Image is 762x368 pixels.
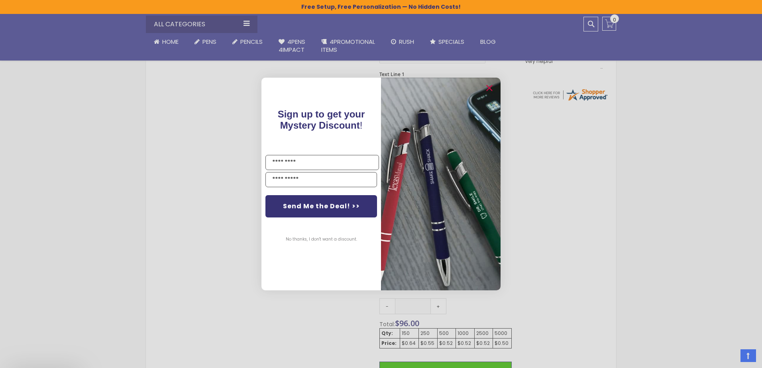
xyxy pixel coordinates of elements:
[483,82,496,94] button: Close dialog
[278,109,365,131] span: !
[282,229,361,249] button: No thanks, I don't want a discount.
[381,78,501,290] img: pop-up-image
[265,195,377,217] button: Send Me the Deal! >>
[278,109,365,131] span: Sign up to get your Mystery Discount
